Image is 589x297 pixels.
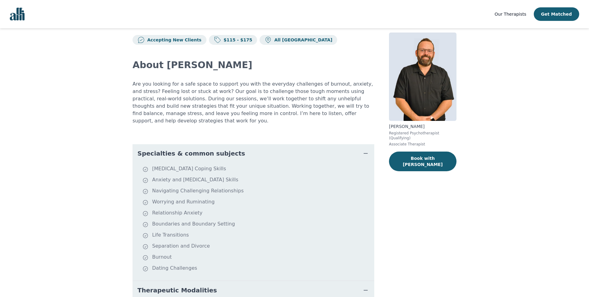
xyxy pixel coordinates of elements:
h2: About [PERSON_NAME] [133,60,374,71]
p: Associate Therapist [389,142,456,147]
li: Relationship Anxiety [142,209,372,218]
span: Specialties & common subjects [137,149,245,158]
li: Separation and Divorce [142,242,372,251]
img: alli logo [10,8,25,21]
li: Burnout [142,253,372,262]
p: $115 - $175 [221,37,252,43]
p: Accepting New Clients [145,37,202,43]
button: Book with [PERSON_NAME] [389,152,456,171]
li: Anxiety and [MEDICAL_DATA] Skills [142,176,372,185]
p: Registered Psychotherapist (Qualifying) [389,131,456,141]
a: Our Therapists [495,10,526,18]
p: [PERSON_NAME] [389,123,456,129]
button: Specialties & common subjects [133,144,374,163]
p: All [GEOGRAPHIC_DATA] [272,37,332,43]
li: Worrying and Ruminating [142,198,372,207]
span: Therapeutic Modalities [137,286,217,295]
li: Dating Challenges [142,264,372,273]
li: Life Transitions [142,231,372,240]
img: Josh_Cadieux [389,33,456,121]
button: Get Matched [534,7,579,21]
li: [MEDICAL_DATA] Coping Skills [142,165,372,174]
li: Navigating Challenging Relationships [142,187,372,196]
span: Our Therapists [495,12,526,17]
p: Are you looking for a safe space to support you with the everyday challenges of burnout, anxiety,... [133,80,374,125]
li: Boundaries and Boundary Setting [142,220,372,229]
